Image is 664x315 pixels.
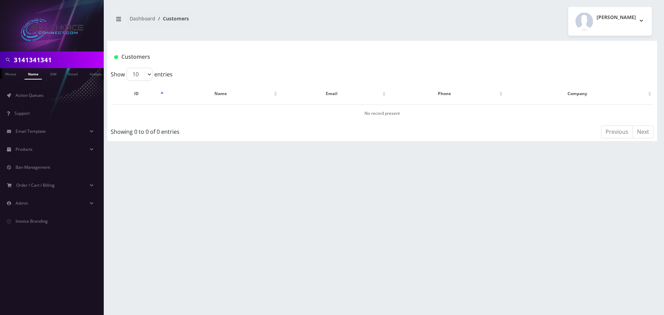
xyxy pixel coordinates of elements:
li: Customers [155,15,189,22]
h1: Customers [114,54,559,60]
td: No record present [111,104,653,122]
a: SIM [47,68,60,79]
nav: breadcrumb [112,11,377,31]
a: Previous [601,126,633,138]
img: All Choice Connect [21,19,83,41]
span: Action Queues [16,92,44,98]
th: Email: activate to sort column ascending [279,84,387,104]
span: Ban Management [16,164,50,170]
a: Dashboard [130,15,155,22]
h2: [PERSON_NAME] [597,15,636,20]
span: Products [16,146,33,152]
select: Showentries [127,68,153,81]
th: ID: activate to sort column descending [111,84,165,104]
th: Company: activate to sort column ascending [505,84,653,104]
a: Phone [2,68,20,79]
th: Name: activate to sort column ascending [166,84,279,104]
input: Search in Company [14,53,102,66]
span: Admin [16,200,28,206]
label: Show entries [111,68,173,81]
a: Name [25,68,42,80]
a: Next [633,126,654,138]
span: Order / Cart / Billing [16,182,55,188]
span: Invoice Branding [16,218,48,224]
a: Company [86,68,109,79]
div: Showing 0 to 0 of 0 entries [111,125,332,136]
button: [PERSON_NAME] [568,7,652,36]
span: Email Template [16,128,46,134]
span: Support [15,110,30,116]
a: Email [65,68,81,79]
th: Phone: activate to sort column ascending [388,84,504,104]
